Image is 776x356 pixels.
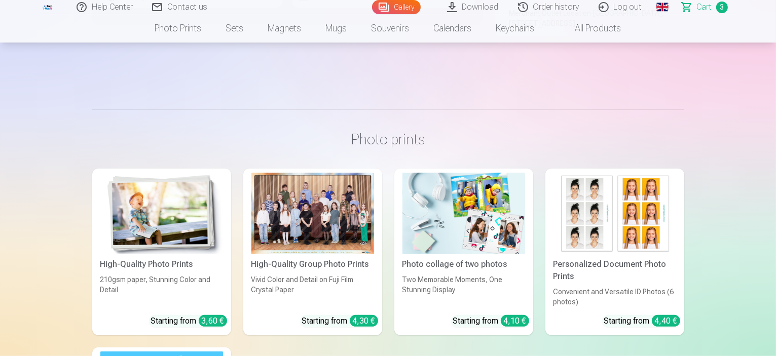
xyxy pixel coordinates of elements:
[545,169,684,335] a: Personalized Document Photo PrintsPersonalized Document Photo PrintsConvenient and Versatile ID P...
[92,169,231,335] a: High-Quality Photo PrintsHigh-Quality Photo Prints210gsm paper, Stunning Color and DetailStarting...
[314,14,359,43] a: Mugs
[214,14,256,43] a: Sets
[100,130,676,148] h3: Photo prints
[151,315,227,327] div: Starting from
[143,14,214,43] a: Photo prints
[604,315,680,327] div: Starting from
[256,14,314,43] a: Magnets
[243,169,382,335] a: High-Quality Group Photo PrintsVivid Color and Detail on Fuji Film Crystal PaperStarting from 4,30 €
[402,173,525,254] img: Photo collage of two photos
[501,315,529,327] div: 4,10 €
[199,315,227,327] div: 3,60 €
[247,258,378,270] div: High-Quality Group Photo Prints
[394,169,533,335] a: Photo collage of two photosPhoto collage of two photosTwo Memorable Moments, One Stunning Display...
[302,315,378,327] div: Starting from
[422,14,484,43] a: Calendars
[547,14,634,43] a: All products
[549,287,680,307] div: Convenient and Versatile ID Photos (6 photos)
[716,2,728,13] span: 3
[350,315,378,327] div: 4,30 €
[96,274,227,307] div: 210gsm paper, Stunning Color and Detail
[484,14,547,43] a: Keychains
[697,1,712,13] span: Сart
[549,258,680,283] div: Personalized Document Photo Prints
[247,274,378,307] div: Vivid Color and Detail on Fuji Film Crystal Paper
[398,258,529,270] div: Photo collage of two photos
[359,14,422,43] a: Souvenirs
[100,173,223,254] img: High-Quality Photo Prints
[553,173,676,254] img: Personalized Document Photo Prints
[398,274,529,307] div: Two Memorable Moments, One Stunning Display
[652,315,680,327] div: 4,40 €
[96,258,227,270] div: High-Quality Photo Prints
[43,4,54,10] img: /fa1
[453,315,529,327] div: Starting from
